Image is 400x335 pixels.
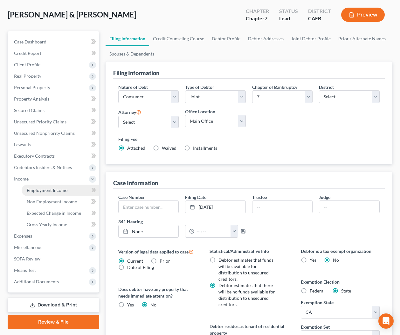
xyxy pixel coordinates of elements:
a: Property Analysis [9,93,99,105]
label: Filing Date [185,194,206,200]
span: Yes [310,257,316,263]
label: Debtor is a tax exempt organization [301,248,379,254]
a: [DATE] [185,201,245,213]
span: Credit Report [14,50,41,56]
span: Expected Change in Income [27,210,81,216]
span: Gross Yearly Income [27,222,67,227]
span: Current [127,258,143,264]
label: Version of legal data applied to case [118,248,197,255]
input: -- [252,201,313,213]
a: Gross Yearly Income [22,219,99,230]
button: Preview [341,8,385,22]
a: Spouses & Dependents [106,46,158,62]
a: Debtor Profile [208,31,244,46]
label: Nature of Debt [118,84,148,90]
a: SOFA Review [9,253,99,265]
div: Status [279,8,298,15]
span: Expenses [14,233,32,239]
div: Chapter [246,8,269,15]
a: Non Employment Income [22,196,99,207]
label: Judge [319,194,330,200]
div: Filing Information [113,69,159,77]
a: None [119,225,179,237]
span: Miscellaneous [14,245,42,250]
span: Case Dashboard [14,39,46,44]
a: Review & File [8,315,99,329]
span: Debtor estimates that there will be no funds available for distribution to unsecured creditors. [218,283,275,307]
a: Download & Print [8,298,99,312]
a: Filing Information [106,31,149,46]
a: Unsecured Priority Claims [9,116,99,128]
span: No [150,302,156,307]
span: Real Property [14,73,41,79]
label: Filing Fee [118,136,380,142]
span: 7 [265,15,267,21]
span: Property Analysis [14,96,49,102]
div: Lead [279,15,298,22]
div: CAEB [308,15,331,22]
span: Income [14,176,29,181]
label: Office Location [185,108,215,115]
div: Open Intercom Messenger [378,313,394,329]
a: Prior / Alternate Names [334,31,390,46]
label: Trustee [252,194,267,200]
input: -- : -- [194,225,231,237]
span: Debtor estimates that funds will be available for distribution to unsecured creditors. [218,257,273,282]
span: Prior [160,258,170,264]
a: Expected Change in Income [22,207,99,219]
a: Lawsuits [9,139,99,150]
span: Attached [127,145,145,151]
span: Client Profile [14,62,40,67]
label: Attorney [118,108,141,116]
a: Executory Contracts [9,150,99,162]
a: Debtor Addresses [244,31,287,46]
span: State [341,288,351,293]
a: Credit Counseling Course [149,31,208,46]
span: Codebtors Insiders & Notices [14,165,72,170]
a: Employment Income [22,185,99,196]
span: Federal [310,288,325,293]
label: Does debtor have any property that needs immediate attention? [118,286,197,299]
span: Means Test [14,267,36,273]
span: No [333,257,339,263]
span: Executory Contracts [14,153,55,159]
span: SOFA Review [14,256,40,261]
div: District [308,8,331,15]
span: Non Employment Income [27,199,77,204]
span: [PERSON_NAME] & [PERSON_NAME] [8,10,136,19]
span: Personal Property [14,85,50,90]
div: Chapter [246,15,269,22]
span: Secured Claims [14,108,45,113]
label: Statistical/Administrative Info [210,248,288,254]
span: Waived [162,145,176,151]
label: District [319,84,334,90]
label: Exemption State [301,299,334,306]
span: Unsecured Nonpriority Claims [14,130,75,136]
span: Unsecured Priority Claims [14,119,66,124]
div: Case Information [113,179,158,187]
span: Yes [127,302,134,307]
label: Chapter of Bankruptcy [252,84,297,90]
span: Additional Documents [14,279,59,284]
a: Secured Claims [9,105,99,116]
a: Credit Report [9,48,99,59]
input: -- [319,201,379,213]
span: Date of Filing [127,265,154,270]
a: Unsecured Nonpriority Claims [9,128,99,139]
span: Employment Income [27,187,67,193]
span: Lawsuits [14,142,31,147]
label: Case Number [118,194,145,200]
label: Exemption Set [301,324,330,330]
a: Joint Debtor Profile [287,31,334,46]
label: 341 Hearing [115,218,249,225]
label: Type of Debtor [185,84,214,90]
a: Case Dashboard [9,36,99,48]
input: Enter case number... [119,201,179,213]
label: Exemption Election [301,279,379,285]
span: Installments [193,145,217,151]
